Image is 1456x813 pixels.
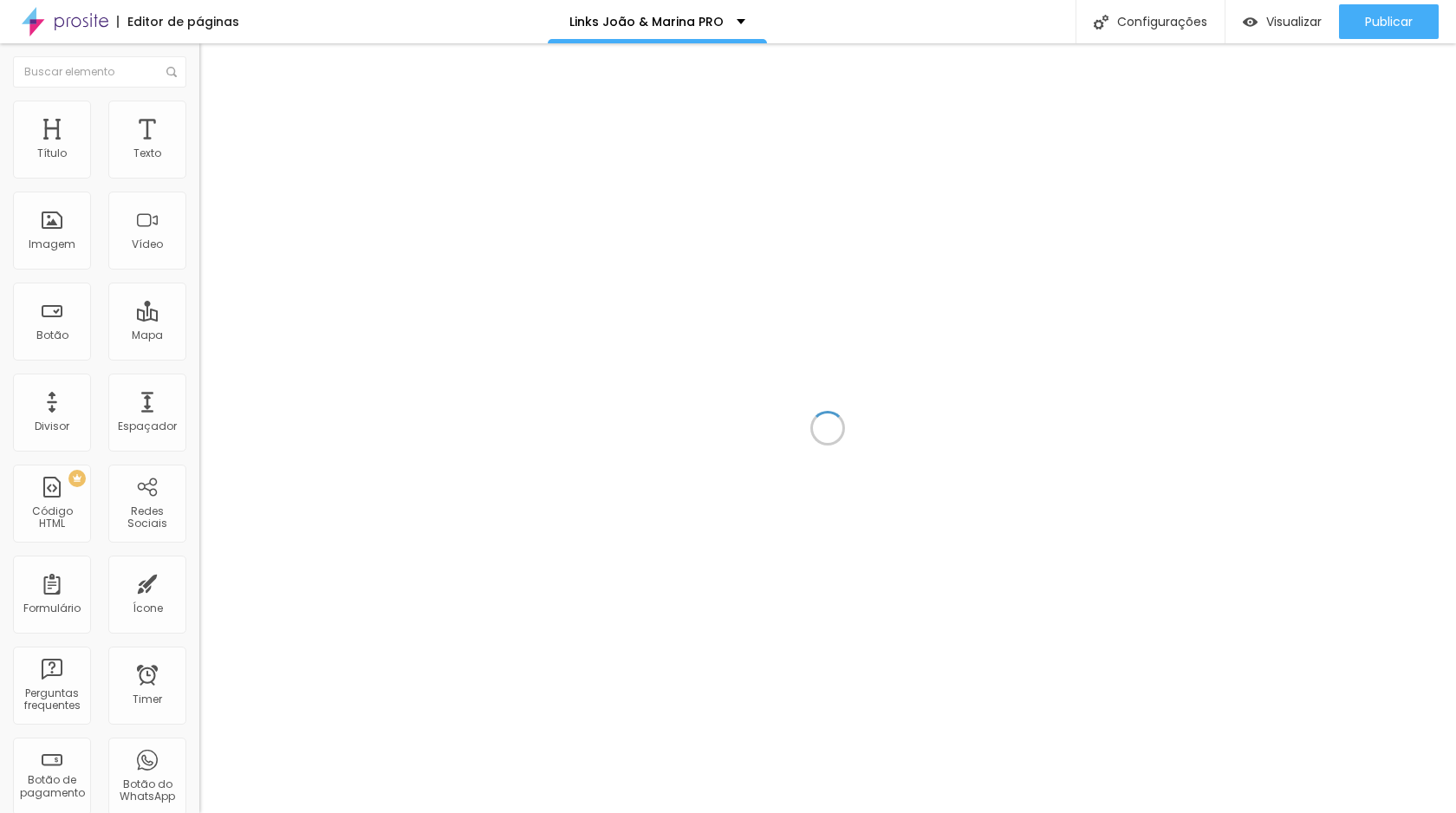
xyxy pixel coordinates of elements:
button: Visualizar [1225,4,1339,39]
div: Código HTML [17,505,86,530]
div: Botão [36,329,68,341]
p: Links João & Marina PRO [569,16,724,28]
div: Espaçador [118,420,177,433]
div: Editor de páginas [117,16,239,28]
img: view-1.svg [1243,15,1258,29]
div: Imagem [29,238,75,250]
span: Publicar [1365,15,1413,29]
div: Timer [133,693,162,706]
div: Formulário [23,602,81,615]
input: Buscar elemento [13,56,186,88]
span: Visualizar [1266,15,1322,29]
div: Redes Sociais [113,505,181,530]
img: Icone [166,67,177,77]
div: Ícone [133,602,163,615]
div: Botão de pagamento [17,774,86,799]
div: Botão do WhatsApp [113,778,181,803]
div: Perguntas frequentes [17,687,86,712]
img: Icone [1094,15,1108,29]
div: Divisor [35,420,69,433]
div: Texto [133,147,161,159]
div: Vídeo [132,238,163,250]
button: Publicar [1339,4,1439,39]
div: Mapa [132,329,163,341]
div: Título [37,147,67,159]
